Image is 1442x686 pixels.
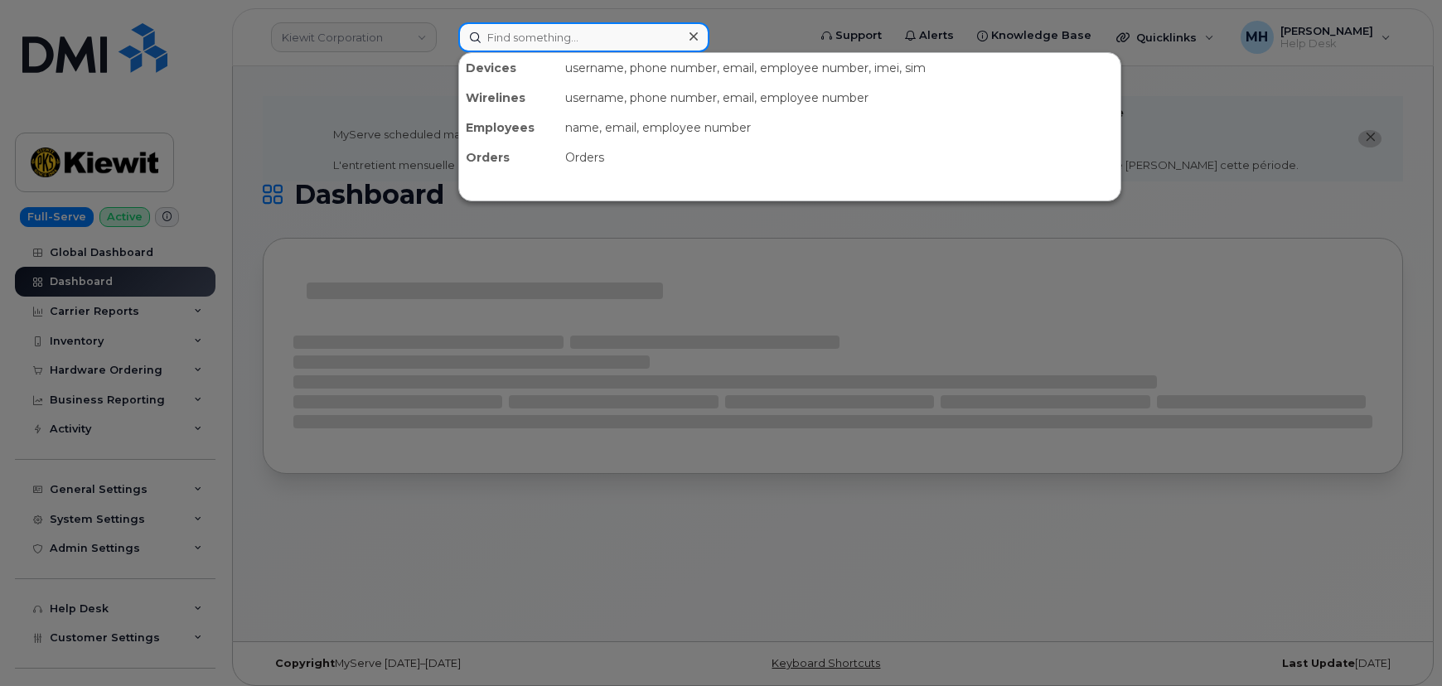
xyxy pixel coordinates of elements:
div: Orders [459,143,559,172]
div: Orders [559,143,1120,172]
div: name, email, employee number [559,113,1120,143]
div: Employees [459,113,559,143]
iframe: Messenger Launcher [1370,614,1430,674]
div: username, phone number, email, employee number [559,83,1120,113]
div: username, phone number, email, employee number, imei, sim [559,53,1120,83]
div: Devices [459,53,559,83]
div: Wirelines [459,83,559,113]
